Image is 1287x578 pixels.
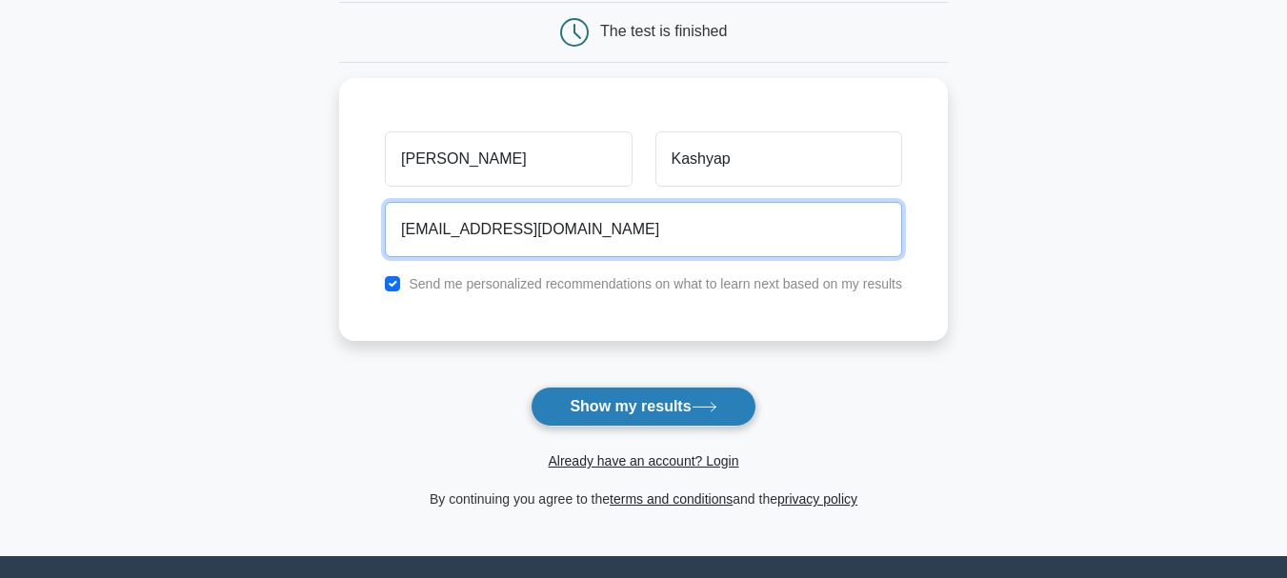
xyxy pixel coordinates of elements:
[600,23,727,39] div: The test is finished
[531,387,755,427] button: Show my results
[385,202,902,257] input: Email
[655,131,902,187] input: Last name
[409,276,902,291] label: Send me personalized recommendations on what to learn next based on my results
[777,491,857,507] a: privacy policy
[385,131,632,187] input: First name
[328,488,959,510] div: By continuing you agree to the and the
[548,453,738,468] a: Already have an account? Login
[610,491,733,507] a: terms and conditions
